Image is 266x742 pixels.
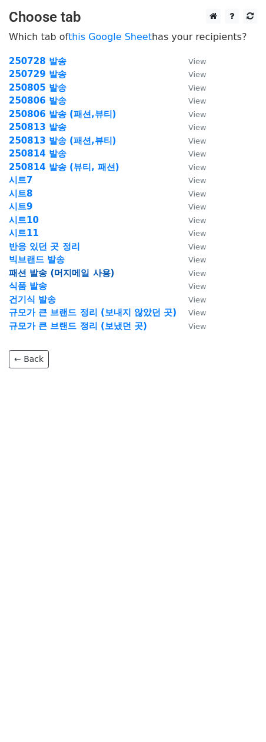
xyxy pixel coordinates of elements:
a: View [177,69,206,79]
a: 시트11 [9,228,39,238]
small: View [188,110,206,119]
a: 250806 발송 (패션,뷰티) [9,109,116,119]
a: View [177,175,206,185]
small: View [188,123,206,132]
a: View [177,307,206,318]
small: View [188,189,206,198]
a: 패션 발송 (머지메일 사용) [9,268,114,278]
a: 시트9 [9,201,32,212]
small: View [188,216,206,225]
a: View [177,162,206,172]
small: View [188,149,206,158]
a: 규모가 큰 브랜드 정리 (보냈던 곳) [9,321,147,331]
a: this Google Sheet [68,31,152,42]
a: View [177,188,206,199]
a: View [177,241,206,252]
small: View [188,176,206,185]
a: 시트8 [9,188,32,199]
a: 빅브랜드 발송 [9,254,65,265]
div: 채팅 위젯 [207,686,266,742]
small: View [188,202,206,211]
small: View [188,70,206,79]
a: View [177,281,206,291]
a: 건기식 발송 [9,294,56,305]
small: View [188,255,206,264]
a: View [177,228,206,238]
a: 250813 발송 (패션,뷰티) [9,135,116,146]
small: View [188,322,206,331]
a: 규모가 큰 브랜드 정리 (보내지 않았던 곳) [9,307,177,318]
a: 250806 발송 [9,95,66,106]
a: 250805 발송 [9,82,66,93]
a: View [177,135,206,146]
a: 250813 발송 [9,122,66,132]
small: View [188,308,206,317]
a: View [177,201,206,212]
a: 식품 발송 [9,281,47,291]
a: View [177,109,206,119]
a: View [177,294,206,305]
a: 반응 있던 곳 정리 [9,241,80,252]
a: ← Back [9,350,49,368]
a: View [177,82,206,93]
a: 250814 발송 (뷰티, 패션) [9,162,119,172]
iframe: Chat Widget [207,686,266,742]
a: View [177,56,206,66]
p: Which tab of has your recipients? [9,31,257,43]
a: 시트10 [9,215,39,225]
a: View [177,268,206,278]
small: View [188,84,206,92]
small: View [188,282,206,291]
a: View [177,148,206,159]
small: View [188,269,206,278]
a: View [177,215,206,225]
a: 250728 발송 [9,56,66,66]
a: 시트7 [9,175,32,185]
small: View [188,295,206,304]
small: View [188,97,206,105]
a: 250729 발송 [9,69,66,79]
a: 250814 발송 [9,148,66,159]
small: View [188,229,206,238]
small: View [188,163,206,172]
h3: Choose tab [9,9,257,26]
small: View [188,137,206,145]
a: View [177,321,206,331]
small: View [188,57,206,66]
a: View [177,122,206,132]
small: View [188,242,206,251]
a: View [177,95,206,106]
a: View [177,254,206,265]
